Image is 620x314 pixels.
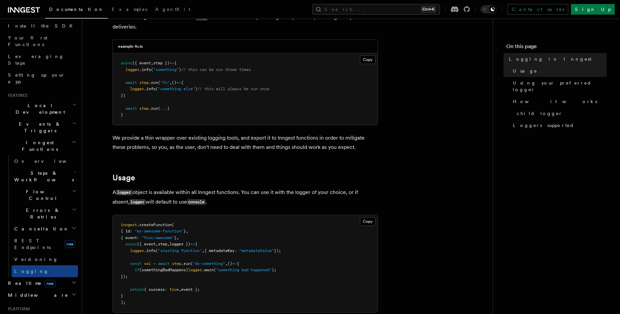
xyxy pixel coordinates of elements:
span: child logger [517,110,563,117]
span: Versioning [14,257,58,262]
p: We provide a thin wrapper over existing logging tools, and export it to Inngest functions in orde... [112,133,378,152]
span: "func/awesome" [142,235,174,240]
span: Features [5,93,28,98]
span: , [202,248,204,253]
span: ( [214,268,216,272]
span: { [195,242,197,246]
a: Logging [12,265,78,277]
a: Contact sales [508,4,568,15]
button: Events & Triggers [5,118,78,137]
span: "metadataValue" [239,248,274,253]
code: console [187,199,206,205]
span: () [228,261,232,266]
span: ( [158,106,160,111]
span: , [156,242,158,246]
a: Usage [112,173,135,182]
span: ( [151,67,153,72]
span: "something bad happened" [216,268,272,272]
span: Events & Triggers [5,121,72,134]
span: Errors & Retries [12,207,72,220]
span: , [225,261,228,266]
span: , [179,287,181,292]
kbd: Ctrl+K [421,6,436,13]
code: step [196,15,208,21]
span: { [237,261,239,266]
span: step [172,261,181,266]
span: .info [144,248,156,253]
span: return [130,287,144,292]
span: } [121,112,123,117]
span: Examples [112,7,147,12]
span: => [232,261,237,266]
span: { event [121,235,137,240]
span: ( [156,248,158,253]
span: { [181,80,183,85]
button: Steps & Workflows [12,167,78,186]
a: Overview [12,155,78,167]
span: Steps & Workflows [12,170,74,183]
span: => [190,242,195,246]
span: { [174,61,176,65]
span: How it works [513,98,597,105]
span: Realtime [5,280,55,286]
span: Your first Functions [8,35,47,47]
span: ( [172,222,174,227]
button: Toggle dark mode [481,5,497,13]
span: , [186,229,188,233]
span: Install the SDK [8,23,77,29]
span: }); [121,274,128,279]
span: true [170,287,179,292]
span: val [144,261,151,266]
span: "fn" [160,80,170,85]
span: async [121,61,132,65]
span: "my-awesome-function" [135,229,183,233]
span: ) [195,87,197,91]
span: await [125,106,137,111]
span: "something else" [158,87,195,91]
span: }); [274,248,281,253]
button: Cancellation [12,223,78,235]
button: Inngest Functions [5,137,78,155]
span: ({ event [137,242,156,246]
span: REST Endpoints [14,238,51,250]
span: Leveraging Steps [8,54,64,66]
span: .run [149,80,158,85]
span: ( [156,87,158,91]
span: Usage [513,68,537,74]
span: ({ event [132,61,151,65]
span: ( [190,261,193,266]
span: = [153,261,156,266]
a: Usage [510,65,607,77]
span: () [172,80,176,85]
span: Loggers supported [513,122,574,129]
span: Local Development [5,102,72,115]
a: Sign Up [571,4,615,15]
a: How it works [510,95,607,107]
span: new [64,240,75,248]
span: Using your preferred logger [513,80,607,93]
span: ); [121,300,125,305]
span: step [139,80,149,85]
button: Copy [360,55,376,64]
span: Logging in Inngest [509,56,591,62]
span: // this can be run three times [181,67,251,72]
span: logger [125,67,139,72]
span: AgentKit [155,7,190,12]
code: logger [129,199,146,205]
span: event }; [181,287,200,292]
a: Loggers supported [510,119,607,131]
span: : [165,287,167,292]
span: logger [130,87,144,91]
a: child logger [514,107,607,119]
a: Examples [108,2,151,18]
a: Logging in Inngest [506,53,607,65]
a: Leveraging Steps [5,50,78,69]
a: Documentation [45,2,108,19]
span: ) [179,67,181,72]
span: new [44,280,55,287]
p: A object is available within all Inngest functions. You can use it with the logger of your choice... [112,188,378,207]
span: logger [188,268,202,272]
button: Middleware [5,289,78,301]
a: Your first Functions [5,32,78,50]
span: , [170,80,172,85]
